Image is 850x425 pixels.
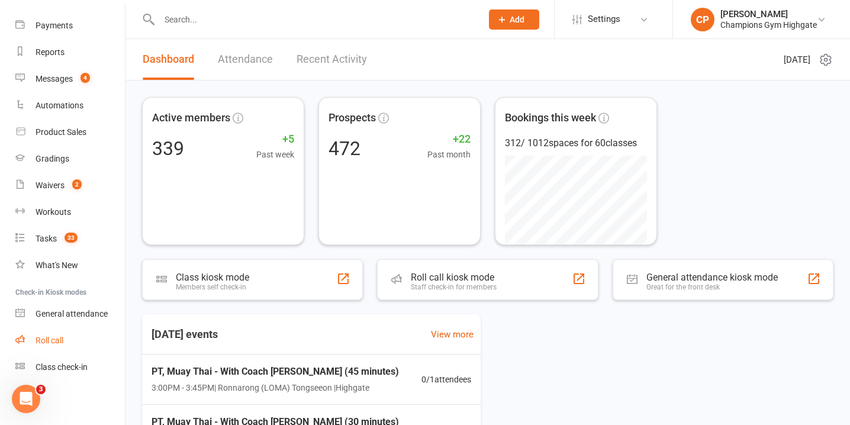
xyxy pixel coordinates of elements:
[297,39,367,80] a: Recent Activity
[421,373,471,386] span: 0 / 1 attendees
[411,272,497,283] div: Roll call kiosk mode
[152,110,230,127] span: Active members
[720,20,817,30] div: Champions Gym Highgate
[36,336,63,345] div: Roll call
[36,74,73,83] div: Messages
[176,283,249,291] div: Members self check-in
[36,207,71,217] div: Workouts
[36,234,57,243] div: Tasks
[72,179,82,189] span: 2
[152,139,184,158] div: 339
[15,354,125,381] a: Class kiosk mode
[81,73,90,83] span: 4
[36,385,46,394] span: 3
[15,252,125,279] a: What's New
[36,101,83,110] div: Automations
[36,260,78,270] div: What's New
[36,127,86,137] div: Product Sales
[15,301,125,327] a: General attendance kiosk mode
[691,8,714,31] div: CP
[15,327,125,354] a: Roll call
[427,131,471,148] span: +22
[720,9,817,20] div: [PERSON_NAME]
[15,92,125,119] a: Automations
[329,110,376,127] span: Prospects
[152,381,399,394] span: 3:00PM - 3:45PM | Ronnarong (LOMA) Tongseeon | Highgate
[36,181,65,190] div: Waivers
[256,148,294,161] span: Past week
[15,39,125,66] a: Reports
[36,362,88,372] div: Class check-in
[156,11,474,28] input: Search...
[505,110,596,127] span: Bookings this week
[15,226,125,252] a: Tasks 33
[427,148,471,161] span: Past month
[646,272,778,283] div: General attendance kiosk mode
[176,272,249,283] div: Class kiosk mode
[15,146,125,172] a: Gradings
[588,6,620,33] span: Settings
[143,39,194,80] a: Dashboard
[15,172,125,199] a: Waivers 2
[15,199,125,226] a: Workouts
[784,53,810,67] span: [DATE]
[489,9,539,30] button: Add
[36,309,108,318] div: General attendance
[15,119,125,146] a: Product Sales
[36,21,73,30] div: Payments
[431,327,474,342] a: View more
[36,47,65,57] div: Reports
[510,15,524,24] span: Add
[329,139,360,158] div: 472
[142,324,227,345] h3: [DATE] events
[152,364,399,379] span: PT, Muay Thai - With Coach [PERSON_NAME] (45 minutes)
[15,66,125,92] a: Messages 4
[12,385,40,413] iframe: Intercom live chat
[65,233,78,243] span: 33
[256,131,294,148] span: +5
[411,283,497,291] div: Staff check-in for members
[15,12,125,39] a: Payments
[505,136,647,151] div: 312 / 1012 spaces for 60 classes
[646,283,778,291] div: Great for the front desk
[218,39,273,80] a: Attendance
[36,154,69,163] div: Gradings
